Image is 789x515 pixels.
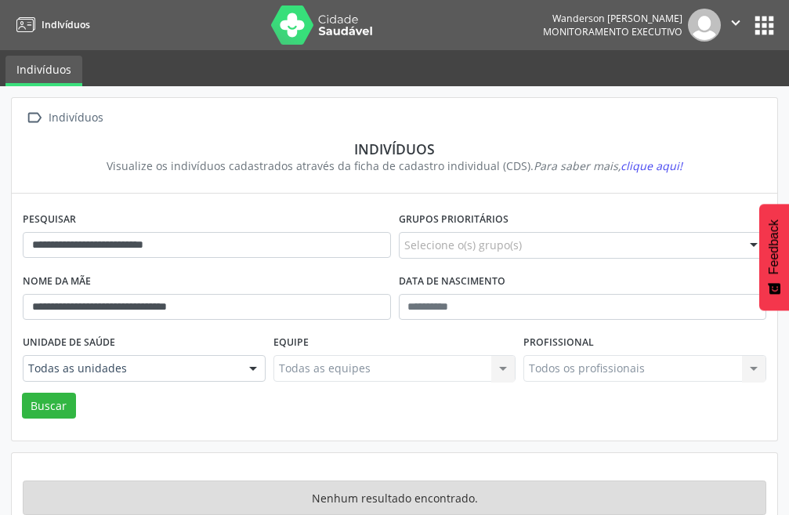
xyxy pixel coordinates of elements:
label: Pesquisar [23,208,76,232]
label: Data de nascimento [399,270,505,294]
span: Selecione o(s) grupo(s) [404,237,522,253]
i:  [23,107,45,129]
label: Equipe [273,331,309,355]
div: Wanderson [PERSON_NAME] [543,12,682,25]
a:  Indivíduos [23,107,106,129]
button: Feedback - Mostrar pesquisa [759,204,789,310]
div: Indivíduos [34,140,755,158]
a: Indivíduos [5,56,82,86]
i: Para saber mais, [534,158,682,173]
label: Nome da mãe [23,270,91,294]
div: Nenhum resultado encontrado. [23,481,766,515]
label: Grupos prioritários [399,208,509,232]
i:  [727,14,744,31]
label: Profissional [523,331,594,355]
label: Unidade de saúde [23,331,115,355]
span: clique aqui! [621,158,682,173]
span: Indivíduos [42,18,90,31]
a: Indivíduos [11,12,90,38]
div: Visualize os indivíduos cadastrados através da ficha de cadastro individual (CDS). [34,158,755,174]
div: Indivíduos [45,107,106,129]
span: Monitoramento Executivo [543,25,682,38]
button: apps [751,12,778,39]
img: img [688,9,721,42]
button:  [721,9,751,42]
span: Feedback [767,219,781,274]
button: Buscar [22,393,76,419]
span: Todas as unidades [28,361,233,376]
